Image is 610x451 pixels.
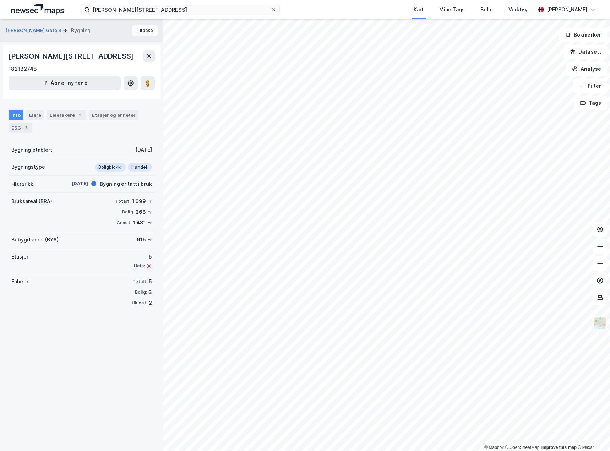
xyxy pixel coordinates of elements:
img: Z [593,316,607,330]
div: Kart [414,5,424,14]
div: 2 [149,299,152,307]
div: [PERSON_NAME] [547,5,587,14]
div: [DATE] [135,146,152,154]
button: Bokmerker [559,28,607,42]
div: Bolig: [122,209,134,215]
div: Leietakere [47,110,86,120]
div: Mine Tags [439,5,465,14]
div: 2 [22,124,29,131]
div: [DATE] [60,180,88,187]
img: logo.a4113a55bc3d86da70a041830d287a7e.svg [11,4,64,15]
div: Totalt: [115,199,130,204]
div: 1 431 ㎡ [133,218,152,227]
div: Etasjer [11,252,28,261]
div: 2 [76,112,83,119]
button: Tilbake [132,25,158,36]
div: 3 [148,288,152,297]
button: Filter [573,79,607,93]
div: Bygningstype [11,163,45,171]
div: Bygning [71,26,91,35]
div: Bruksareal (BRA) [11,197,52,206]
div: 182132748 [9,65,37,73]
div: ESG [9,123,32,133]
div: Info [9,110,23,120]
div: Ukjent: [132,300,147,306]
div: Annet: [117,220,131,225]
input: Søk på adresse, matrikkel, gårdeiere, leietakere eller personer [90,4,271,15]
button: [PERSON_NAME] Gate 8 [6,27,63,34]
div: 1 699 ㎡ [132,197,152,206]
div: Verktøy [508,5,528,14]
div: Etasjer og enheter [92,112,136,118]
div: Heis: [134,263,145,269]
div: Kontrollprogram for chat [574,417,610,451]
div: Eiere [26,110,44,120]
div: Bolig [480,5,493,14]
iframe: Chat Widget [574,417,610,451]
div: [PERSON_NAME][STREET_ADDRESS] [9,50,135,62]
div: Bygning etablert [11,146,52,154]
div: 268 ㎡ [136,208,152,216]
div: 5 [134,252,152,261]
div: Bygning er tatt i bruk [100,180,152,188]
button: Åpne i ny fane [9,76,121,90]
div: Historikk [11,180,33,189]
button: Analyse [566,62,607,76]
button: Tags [574,96,607,110]
a: Mapbox [484,445,504,450]
div: Bebygd areal (BYA) [11,235,59,244]
div: Totalt: [132,279,147,284]
div: 5 [149,277,152,286]
a: Improve this map [541,445,577,450]
div: 615 ㎡ [137,235,152,244]
div: Enheter [11,277,30,286]
button: Datasett [564,45,607,59]
a: OpenStreetMap [505,445,540,450]
div: Bolig: [135,289,147,295]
